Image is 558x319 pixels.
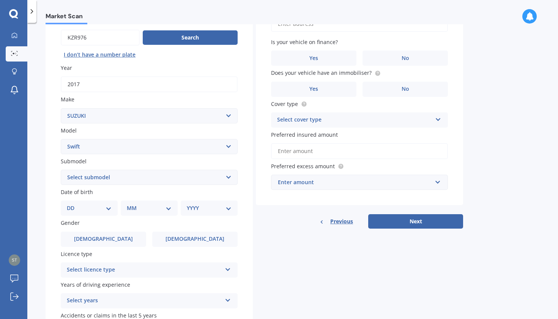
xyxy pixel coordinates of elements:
span: [DEMOGRAPHIC_DATA] [166,236,224,242]
span: Year [61,64,72,71]
span: Does your vehicle have an immobiliser? [271,69,372,77]
span: No [402,55,409,62]
span: Make [61,96,74,103]
span: Yes [309,55,318,62]
span: Licence type [61,250,92,257]
button: Next [368,214,463,229]
span: Preferred insured amount [271,131,338,138]
input: YYYY [61,76,238,92]
div: Enter amount [278,178,432,186]
span: Yes [309,86,318,92]
span: Preferred excess amount [271,163,335,170]
span: Submodel [61,158,87,165]
span: Model [61,127,77,134]
input: Enter amount [271,143,448,159]
span: Cover type [271,100,298,107]
span: Gender [61,220,80,227]
button: Search [143,30,238,45]
span: Accidents or claims in the last 5 years [61,312,157,319]
span: Date of birth [61,188,93,196]
div: Select years [67,296,222,305]
span: No [402,86,409,92]
span: Market Scan [46,13,87,23]
img: 808b3ead708712c2d044148bced91fd4 [9,254,20,266]
button: I don’t have a number plate [61,49,139,61]
span: Previous [330,216,353,227]
input: Enter plate number [61,30,140,46]
span: Is your vehicle on finance? [271,38,338,46]
div: Select licence type [67,265,222,275]
span: Years of driving experience [61,281,130,288]
span: [DEMOGRAPHIC_DATA] [74,236,133,242]
div: Select cover type [277,115,432,125]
